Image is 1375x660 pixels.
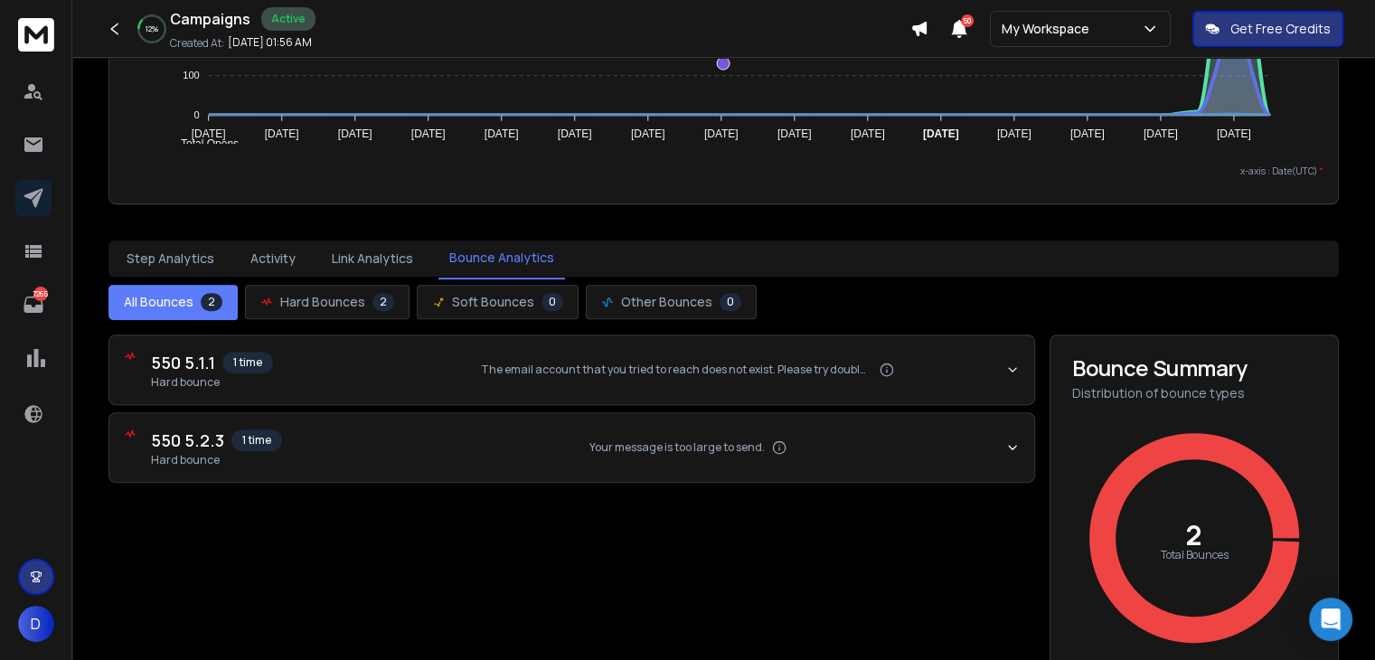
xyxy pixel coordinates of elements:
text: 2 [1186,516,1202,553]
tspan: [DATE] [485,127,519,140]
span: Hard bounce [151,375,273,390]
h1: Campaigns [170,8,250,30]
span: Hard bounce [151,453,282,467]
button: D [18,606,54,642]
tspan: [DATE] [851,127,885,140]
tspan: [DATE] [631,127,665,140]
span: 50 [961,14,974,27]
p: x-axis : Date(UTC) [124,165,1323,178]
span: 550 5.2.3 [151,428,224,453]
button: Bounce Analytics [438,238,565,279]
span: Your message is too large to send. [589,440,765,455]
h3: Bounce Summary [1072,357,1316,379]
span: Other Bounces [621,293,712,311]
button: Get Free Credits [1192,11,1343,47]
span: 0 [542,293,563,311]
span: Soft Bounces [452,293,534,311]
button: 550 5.1.11 timeHard bounceThe email account that you tried to reach does not exist. Please try do... [109,335,1034,404]
p: Get Free Credits [1230,20,1331,38]
tspan: 100 [184,70,200,80]
a: 7265 [15,287,52,323]
button: Step Analytics [116,239,225,278]
p: Distribution of bounce types [1072,384,1316,402]
span: 1 time [231,429,282,451]
button: Activity [240,239,306,278]
span: 2 [201,293,222,311]
tspan: [DATE] [923,127,959,140]
tspan: 0 [194,109,200,120]
span: 0 [720,293,741,311]
span: Hard Bounces [280,293,365,311]
tspan: [DATE] [1144,127,1178,140]
tspan: [DATE] [558,127,592,140]
tspan: [DATE] [338,127,372,140]
span: The email account that you tried to reach does not exist. Please try double-checking the recipien... [481,363,871,377]
tspan: [DATE] [704,127,739,140]
button: 550 5.2.31 timeHard bounceYour message is too large to send. [109,413,1034,482]
p: My Workspace [1002,20,1097,38]
tspan: [DATE] [411,127,446,140]
tspan: [DATE] [1070,127,1105,140]
button: Link Analytics [321,239,424,278]
tspan: [DATE] [1217,127,1251,140]
p: 12 % [146,24,158,34]
text: Total Bounces [1161,547,1229,562]
tspan: [DATE] [777,127,812,140]
span: 1 time [222,352,273,373]
p: 7265 [33,287,48,301]
div: Active [261,7,315,31]
div: Open Intercom Messenger [1309,598,1352,641]
span: 2 [372,293,394,311]
tspan: [DATE] [997,127,1031,140]
tspan: [DATE] [192,127,226,140]
p: Created At: [170,36,224,51]
p: [DATE] 01:56 AM [228,35,312,50]
span: 550 5.1.1 [151,350,215,375]
span: All Bounces [124,293,193,311]
tspan: [DATE] [265,127,299,140]
span: Total Opens [167,137,239,150]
